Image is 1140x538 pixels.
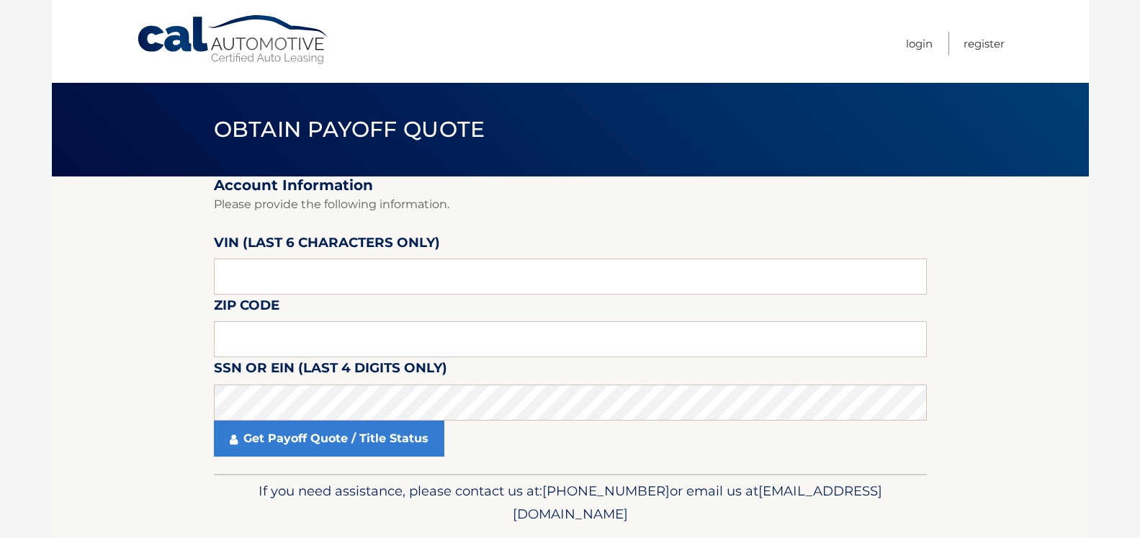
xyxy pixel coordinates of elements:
label: VIN (last 6 characters only) [214,232,440,259]
span: [PHONE_NUMBER] [542,483,670,499]
a: Register [964,32,1005,55]
label: Zip Code [214,295,279,321]
p: If you need assistance, please contact us at: or email us at [223,480,917,526]
a: Cal Automotive [136,14,331,66]
span: Obtain Payoff Quote [214,116,485,143]
p: Please provide the following information. [214,194,927,215]
h2: Account Information [214,176,927,194]
a: Login [906,32,933,55]
a: Get Payoff Quote / Title Status [214,421,444,457]
label: SSN or EIN (last 4 digits only) [214,357,447,384]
